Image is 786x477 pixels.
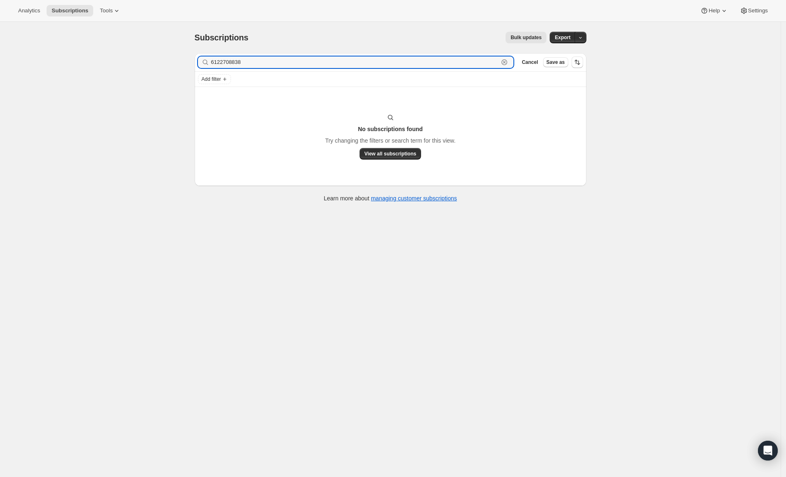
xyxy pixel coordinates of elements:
[47,5,93,16] button: Subscriptions
[522,59,538,66] span: Cancel
[211,56,499,68] input: Filter subscribers
[325,136,455,145] p: Try changing the filters or search term for this view.
[735,5,773,16] button: Settings
[100,7,113,14] span: Tools
[546,59,565,66] span: Save as
[52,7,88,14] span: Subscriptions
[572,56,583,68] button: Sort the results
[13,5,45,16] button: Analytics
[748,7,768,14] span: Settings
[518,57,541,67] button: Cancel
[758,441,778,461] div: Open Intercom Messenger
[195,33,249,42] span: Subscriptions
[543,57,568,67] button: Save as
[371,195,457,202] a: managing customer subscriptions
[506,32,546,43] button: Bulk updates
[198,74,231,84] button: Add filter
[360,148,421,160] button: View all subscriptions
[324,194,457,202] p: Learn more about
[555,34,570,41] span: Export
[95,5,126,16] button: Tools
[358,125,423,133] h3: No subscriptions found
[18,7,40,14] span: Analytics
[511,34,541,41] span: Bulk updates
[202,76,221,82] span: Add filter
[695,5,733,16] button: Help
[550,32,575,43] button: Export
[365,150,417,157] span: View all subscriptions
[500,58,508,66] button: Clear
[708,7,720,14] span: Help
